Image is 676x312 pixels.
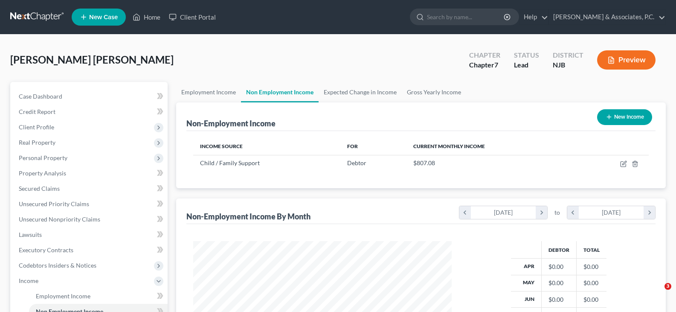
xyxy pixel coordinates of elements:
[567,206,579,219] i: chevron_left
[459,206,471,219] i: chevron_left
[577,241,607,258] th: Total
[319,82,402,102] a: Expected Change in Income
[542,241,577,258] th: Debtor
[12,166,168,181] a: Property Analysis
[200,159,260,166] span: Child / Family Support
[12,242,168,258] a: Executory Contracts
[347,143,358,149] span: For
[19,246,73,254] span: Executory Contracts
[19,139,55,146] span: Real Property
[89,14,118,20] span: New Case
[427,9,505,25] input: Search by name...
[19,154,67,161] span: Personal Property
[577,291,607,307] td: $0.00
[12,89,168,104] a: Case Dashboard
[19,123,54,131] span: Client Profile
[176,82,241,102] a: Employment Income
[128,9,165,25] a: Home
[186,118,276,128] div: Non-Employment Income
[402,82,466,102] a: Gross Yearly Income
[36,292,90,300] span: Employment Income
[12,181,168,196] a: Secured Claims
[511,291,542,307] th: Jun
[12,227,168,242] a: Lawsuits
[29,289,168,304] a: Employment Income
[511,275,542,291] th: May
[413,159,435,166] span: $807.08
[597,109,652,125] button: New Income
[200,143,243,149] span: Income Source
[19,185,60,192] span: Secured Claims
[19,200,89,207] span: Unsecured Priority Claims
[12,196,168,212] a: Unsecured Priority Claims
[548,279,569,287] div: $0.00
[19,277,38,284] span: Income
[241,82,319,102] a: Non Employment Income
[19,169,66,177] span: Property Analysis
[471,206,536,219] div: [DATE]
[647,283,667,303] iframe: Intercom live chat
[511,259,542,275] th: Apr
[494,61,498,69] span: 7
[19,231,42,238] span: Lawsuits
[347,159,366,166] span: Debtor
[644,206,655,219] i: chevron_right
[519,9,548,25] a: Help
[469,60,500,70] div: Chapter
[597,50,656,70] button: Preview
[514,60,539,70] div: Lead
[413,143,485,149] span: Current Monthly Income
[165,9,220,25] a: Client Portal
[19,216,100,223] span: Unsecured Nonpriority Claims
[554,208,560,217] span: to
[553,60,583,70] div: NJB
[19,93,62,100] span: Case Dashboard
[579,206,644,219] div: [DATE]
[577,259,607,275] td: $0.00
[553,50,583,60] div: District
[469,50,500,60] div: Chapter
[12,212,168,227] a: Unsecured Nonpriority Claims
[664,283,671,290] span: 3
[10,53,174,66] span: [PERSON_NAME] [PERSON_NAME]
[548,295,569,304] div: $0.00
[186,211,310,222] div: Non-Employment Income By Month
[514,50,539,60] div: Status
[549,9,665,25] a: [PERSON_NAME] & Associates, P.C.
[19,108,55,115] span: Credit Report
[12,104,168,120] a: Credit Report
[548,262,569,271] div: $0.00
[19,262,96,269] span: Codebtors Insiders & Notices
[577,275,607,291] td: $0.00
[536,206,547,219] i: chevron_right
